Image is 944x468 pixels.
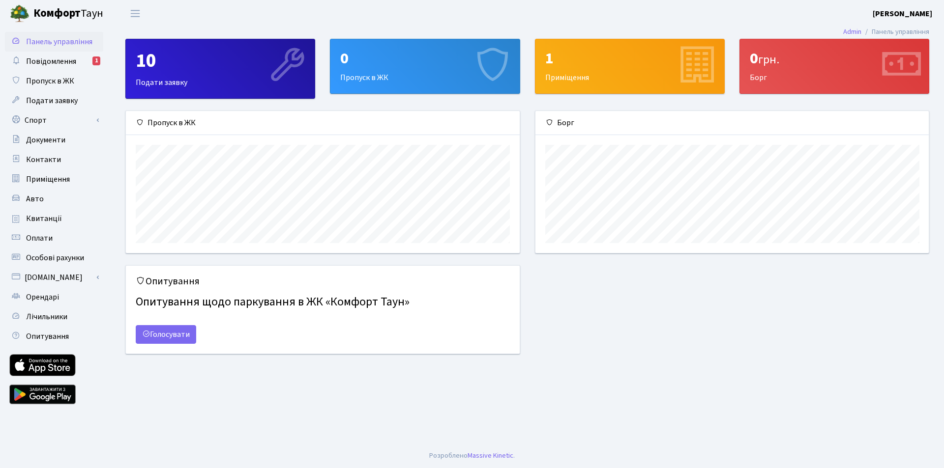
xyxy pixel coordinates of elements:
[340,49,509,68] div: 0
[429,450,515,461] div: .
[545,49,714,68] div: 1
[5,110,103,130] a: Спорт
[429,450,468,461] a: Розроблено
[750,49,919,68] div: 0
[26,311,67,322] span: Лічильники
[5,209,103,228] a: Квитанції
[5,169,103,189] a: Приміщення
[330,39,519,93] div: Пропуск в ЖК
[873,8,932,19] b: [PERSON_NAME]
[5,327,103,346] a: Опитування
[535,39,724,93] div: Приміщення
[26,76,74,86] span: Пропуск в ЖК
[125,39,315,99] a: 10Подати заявку
[26,95,78,106] span: Подати заявку
[26,154,61,165] span: Контакти
[5,287,103,307] a: Орендарі
[873,8,932,20] a: [PERSON_NAME]
[26,193,44,204] span: Авто
[26,56,76,67] span: Повідомлення
[126,111,520,135] div: Пропуск в ЖК
[5,248,103,268] a: Особові рахунки
[740,39,929,93] div: Борг
[33,5,81,21] b: Комфорт
[535,39,725,94] a: 1Приміщення
[535,111,929,135] div: Борг
[5,91,103,110] a: Подати заявку
[26,331,69,342] span: Опитування
[10,4,29,24] img: logo.png
[843,27,861,37] a: Admin
[5,32,103,52] a: Панель управління
[136,275,510,287] h5: Опитування
[26,252,84,263] span: Особові рахунки
[5,150,103,169] a: Контакти
[5,228,103,248] a: Оплати
[92,56,100,65] div: 1
[828,22,944,42] nav: breadcrumb
[5,71,103,91] a: Пропуск в ЖК
[123,5,147,22] button: Переключити навігацію
[5,268,103,287] a: [DOMAIN_NAME]
[33,5,103,22] span: Таун
[26,174,70,185] span: Приміщення
[468,450,513,461] a: Massive Kinetic
[136,325,196,344] a: Голосувати
[5,189,103,209] a: Авто
[330,39,520,94] a: 0Пропуск в ЖК
[26,292,59,303] span: Орендарі
[126,39,315,98] div: Подати заявку
[26,36,92,47] span: Панель управління
[26,213,62,224] span: Квитанції
[5,307,103,327] a: Лічильники
[861,27,929,37] li: Панель управління
[136,49,305,73] div: 10
[5,52,103,71] a: Повідомлення1
[26,135,65,145] span: Документи
[758,51,779,68] span: грн.
[136,291,510,313] h4: Опитування щодо паркування в ЖК «Комфорт Таун»
[5,130,103,150] a: Документи
[26,233,53,244] span: Оплати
